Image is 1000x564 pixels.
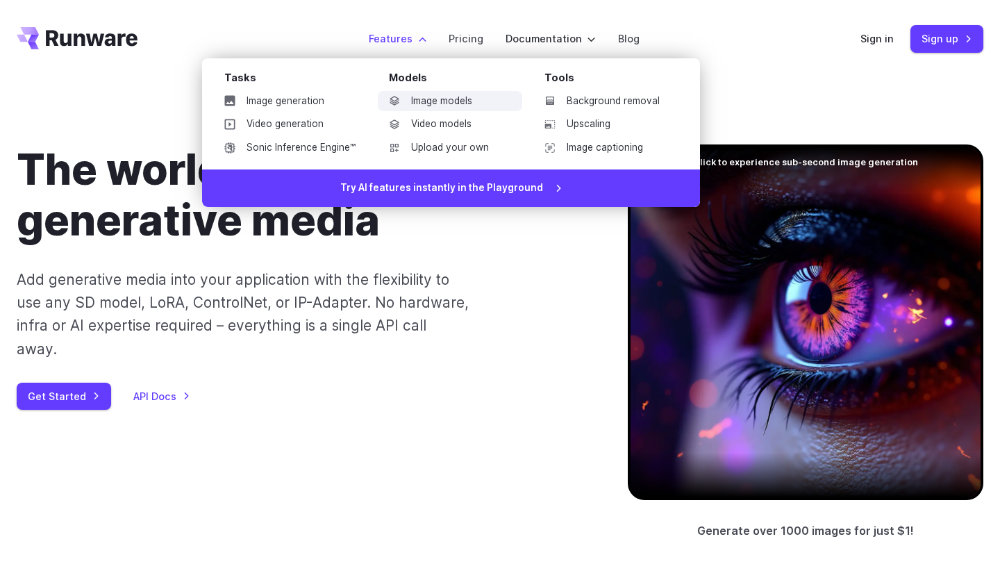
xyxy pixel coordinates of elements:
[533,91,678,112] a: Background removal
[213,138,367,158] a: Sonic Inference Engine™
[533,138,678,158] a: Image captioning
[506,31,596,47] label: Documentation
[533,114,678,135] a: Upscaling
[378,138,522,158] a: Upload your own
[544,69,678,91] div: Tools
[224,69,367,91] div: Tasks
[618,31,640,47] a: Blog
[17,27,137,49] a: Go to /
[389,69,522,91] div: Models
[860,31,894,47] a: Sign in
[17,144,583,246] h1: The world’s fastest generative media
[17,383,111,410] a: Get Started
[449,31,483,47] a: Pricing
[213,114,367,135] a: Video generation
[202,169,700,207] a: Try AI features instantly in the Playground
[378,91,522,112] a: Image models
[378,114,522,135] a: Video models
[133,388,190,404] a: API Docs
[17,268,470,360] p: Add generative media into your application with the flexibility to use any SD model, LoRA, Contro...
[369,31,426,47] label: Features
[910,25,983,52] a: Sign up
[697,522,914,540] p: Generate over 1000 images for just $1!
[213,91,367,112] a: Image generation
